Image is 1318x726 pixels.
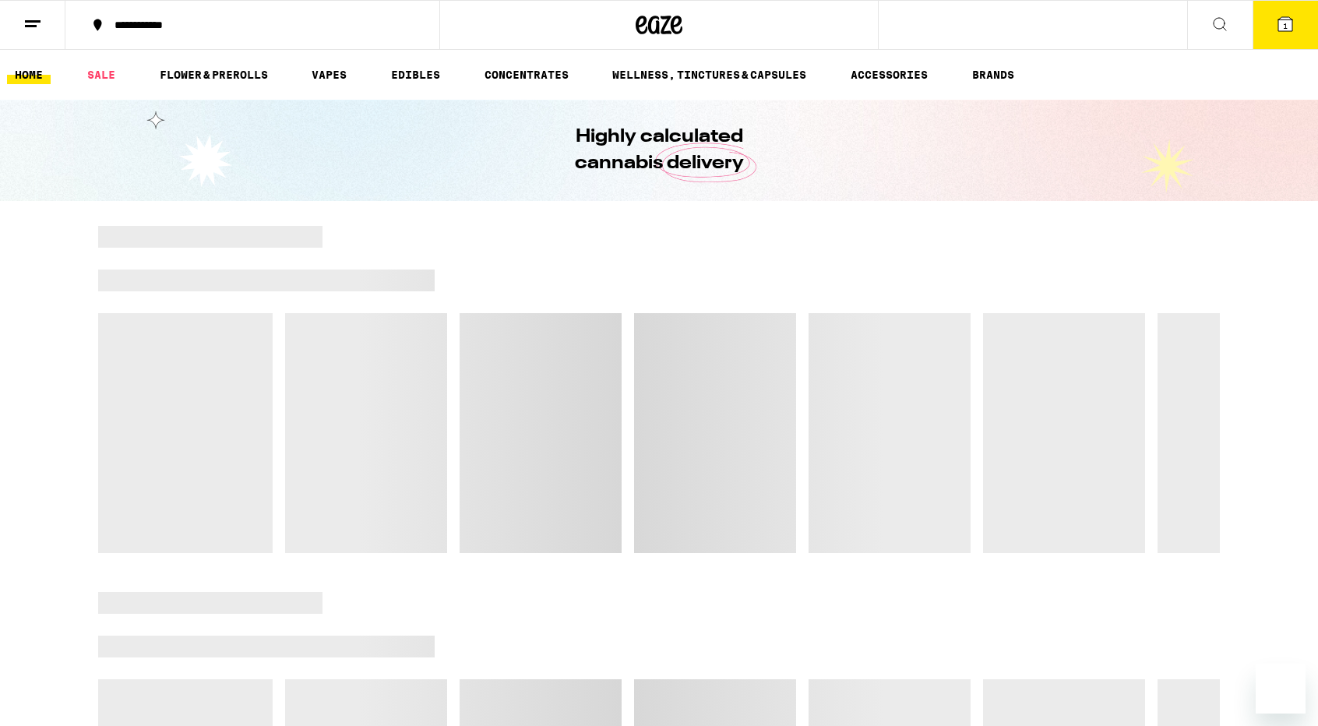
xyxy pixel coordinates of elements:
a: FLOWER & PREROLLS [152,65,276,84]
iframe: Button to launch messaging window [1256,664,1306,714]
h1: Highly calculated cannabis delivery [530,124,788,177]
a: CONCENTRATES [477,65,576,84]
a: HOME [7,65,51,84]
button: 1 [1253,1,1318,49]
a: ACCESSORIES [843,65,936,84]
a: BRANDS [964,65,1022,84]
span: 1 [1283,21,1288,30]
a: SALE [79,65,123,84]
a: VAPES [304,65,354,84]
a: EDIBLES [383,65,448,84]
a: WELLNESS, TINCTURES & CAPSULES [604,65,814,84]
